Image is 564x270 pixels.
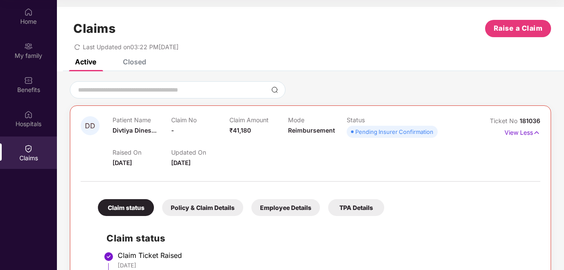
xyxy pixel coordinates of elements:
[533,128,540,137] img: svg+xml;base64,PHN2ZyB4bWxucz0iaHR0cDovL3d3dy53My5vcmcvMjAwMC9zdmciIHdpZHRoPSIxNyIgaGVpZ2h0PSIxNy...
[24,144,33,153] img: svg+xml;base64,PHN2ZyBpZD0iQ2xhaW0iIHhtbG5zPSJodHRwOi8vd3d3LnczLm9yZy8yMDAwL3N2ZyIgd2lkdGg9IjIwIi...
[288,116,347,124] p: Mode
[85,122,95,130] span: DD
[171,149,230,156] p: Updated On
[118,251,532,260] div: Claim Ticket Raised
[229,127,251,134] span: ₹41,180
[504,126,540,137] p: View Less
[107,231,532,245] h2: Claim status
[123,57,146,66] div: Closed
[490,117,520,124] span: Ticket No
[229,116,288,124] p: Claim Amount
[113,159,132,166] span: [DATE]
[113,149,171,156] p: Raised On
[24,76,33,85] img: svg+xml;base64,PHN2ZyBpZD0iQmVuZWZpdHMiIHhtbG5zPSJodHRwOi8vd3d3LnczLm9yZy8yMDAwL3N2ZyIgd2lkdGg9Ij...
[171,116,230,124] p: Claim No
[24,110,33,119] img: svg+xml;base64,PHN2ZyBpZD0iSG9zcGl0YWxzIiB4bWxucz0iaHR0cDovL3d3dy53My5vcmcvMjAwMC9zdmciIHdpZHRoPS...
[74,43,80,51] span: redo
[113,116,171,124] p: Patient Name
[494,23,543,34] span: Raise a Claim
[355,127,433,136] div: Pending Insurer Confirmation
[271,86,278,93] img: svg+xml;base64,PHN2ZyBpZD0iU2VhcmNoLTMyeDMyIiB4bWxucz0iaHR0cDovL3d3dy53My5vcmcvMjAwMC9zdmciIHdpZH...
[520,117,540,124] span: 181036
[24,42,33,51] img: svg+xml;base64,PHN2ZyB3aWR0aD0iMjAiIGhlaWdodD0iMjAiIHZpZXdCb3g9IjAgMCAyMCAyMCIgZmlsbD0ibm9uZSIgeG...
[162,199,243,216] div: Policy & Claim Details
[171,159,191,166] span: [DATE]
[328,199,384,216] div: TPA Details
[75,57,96,66] div: Active
[73,21,116,36] h1: Claims
[103,251,114,262] img: svg+xml;base64,PHN2ZyBpZD0iU3RlcC1Eb25lLTMyeDMyIiB4bWxucz0iaHR0cDovL3d3dy53My5vcmcvMjAwMC9zdmciIH...
[98,199,154,216] div: Claim status
[251,199,320,216] div: Employee Details
[118,261,532,269] div: [DATE]
[288,127,335,134] span: Reimbursement
[171,127,174,134] span: -
[485,20,551,37] button: Raise a Claim
[347,116,405,124] p: Status
[113,127,157,134] span: Divtiya Dines...
[83,43,179,51] span: Last Updated on 03:22 PM[DATE]
[24,8,33,16] img: svg+xml;base64,PHN2ZyBpZD0iSG9tZSIgeG1sbnM9Imh0dHA6Ly93d3cudzMub3JnLzIwMDAvc3ZnIiB3aWR0aD0iMjAiIG...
